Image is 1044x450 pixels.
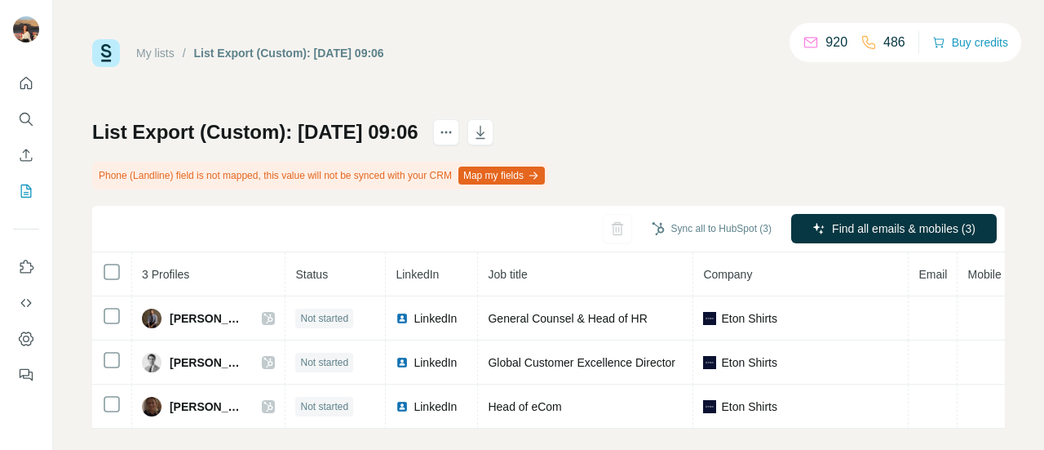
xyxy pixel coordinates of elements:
span: General Counsel & Head of HR [488,312,647,325]
span: LinkedIn [414,399,457,415]
span: LinkedIn [396,268,439,281]
span: [PERSON_NAME] [170,310,246,327]
button: Dashboard [13,324,39,354]
li: / [183,45,186,61]
span: Status [295,268,328,281]
button: Map my fields [458,167,545,185]
img: LinkedIn logo [396,312,409,325]
span: Not started [300,399,348,414]
span: Head of eCom [488,400,561,413]
button: Use Surfe on LinkedIn [13,252,39,282]
span: Email [918,268,947,281]
span: [PERSON_NAME] [170,354,246,371]
button: Quick start [13,69,39,98]
span: 3 Profiles [142,268,189,281]
span: Job title [488,268,527,281]
h1: List Export (Custom): [DATE] 09:06 [92,119,418,145]
button: Sync all to HubSpot (3) [640,216,783,241]
p: 486 [883,33,905,52]
img: LinkedIn logo [396,400,409,413]
span: Eton Shirts [721,310,776,327]
button: Feedback [13,360,39,390]
img: LinkedIn logo [396,356,409,369]
div: Phone (Landline) field is not mapped, this value will not be synced with your CRM [92,162,548,189]
button: actions [433,119,459,145]
span: Find all emails & mobiles (3) [832,221,975,237]
span: Eton Shirts [721,354,776,371]
button: Find all emails & mobiles (3) [791,214,997,243]
button: Buy credits [932,31,1008,54]
span: Eton Shirts [721,399,776,415]
span: Company [703,268,752,281]
img: Avatar [142,353,161,372]
button: Search [13,105,39,134]
span: Not started [300,355,348,370]
span: LinkedIn [414,354,457,371]
img: company-logo [703,356,716,369]
span: Mobile [967,268,1001,281]
button: Use Surfe API [13,288,39,318]
img: company-logo [703,400,716,413]
img: Avatar [13,16,39,42]
div: List Export (Custom): [DATE] 09:06 [194,45,384,61]
img: company-logo [703,312,716,325]
p: 920 [825,33,847,52]
button: My lists [13,176,39,206]
span: LinkedIn [414,310,457,327]
button: Enrich CSV [13,140,39,170]
img: Avatar [142,309,161,328]
span: [PERSON_NAME] [170,399,246,415]
span: Global Customer Excellence Director [488,356,675,369]
a: My lists [136,47,175,60]
span: Not started [300,311,348,326]
img: Avatar [142,397,161,417]
img: Surfe Logo [92,39,120,67]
